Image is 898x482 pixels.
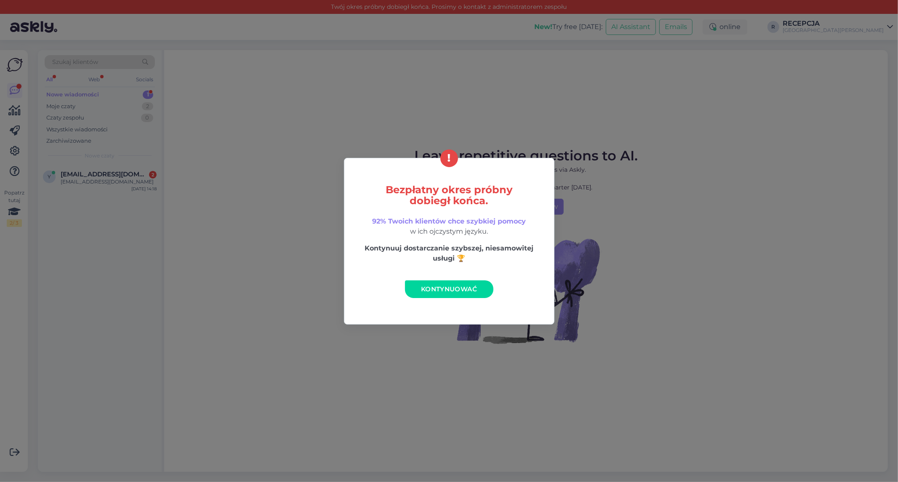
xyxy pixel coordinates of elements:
[362,216,536,237] p: w ich ojczystym języku.
[405,280,493,298] a: Kontynuować
[372,217,526,225] span: 92% Twoich klientów chce szybkiej pomocy
[421,285,477,293] span: Kontynuować
[362,184,536,206] h5: Bezpłatny okres próbny dobiegł końca.
[362,243,536,264] p: Kontynuuj dostarczanie szybszej, niesamowitej usługi 🏆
